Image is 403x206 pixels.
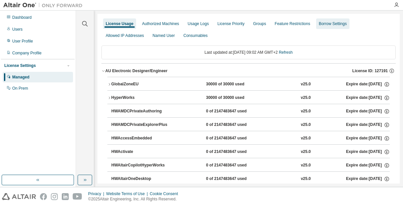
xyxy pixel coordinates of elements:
[346,135,390,141] div: Expire date: [DATE]
[301,122,311,128] div: v25.0
[106,33,144,38] div: Allowed IP Addresses
[111,118,390,132] button: HWAMDCPrivateExplorerPlus0 of 2147483647 usedv25.0Expire date:[DATE]
[206,176,266,182] div: 0 of 2147483647 used
[188,21,209,26] div: Usage Logs
[346,108,390,114] div: Expire date: [DATE]
[301,108,311,114] div: v25.0
[12,50,42,56] div: Company Profile
[111,145,390,159] button: HWActivate0 of 2147483647 usedv25.0Expire date:[DATE]
[88,191,106,196] div: Privacy
[111,149,171,155] div: HWActivate
[111,95,171,101] div: HyperWorks
[301,162,311,168] div: v25.0
[106,191,150,196] div: Website Terms of Use
[107,91,390,105] button: HyperWorks30000 of 30000 usedv25.0Expire date:[DATE]
[206,108,266,114] div: 0 of 2147483647 used
[150,191,182,196] div: Cookie Consent
[217,21,244,26] div: License Priority
[301,95,311,101] div: v25.0
[111,81,171,87] div: GlobalZoneEU
[275,21,310,26] div: Feature Restrictions
[346,162,390,168] div: Expire date: [DATE]
[301,176,311,182] div: v25.0
[12,39,33,44] div: User Profile
[12,15,32,20] div: Dashboard
[105,68,167,74] div: AU Electronic Designer/Engineer
[301,149,311,155] div: v25.0
[111,104,390,119] button: HWAMDCPrivateAuthoring0 of 2147483647 usedv25.0Expire date:[DATE]
[40,193,47,200] img: facebook.svg
[62,193,69,200] img: linkedin.svg
[111,122,171,128] div: HWAMDCPrivateExplorerPlus
[206,135,266,141] div: 0 of 2147483647 used
[51,193,58,200] img: instagram.svg
[111,176,171,182] div: HWAltairOneDesktop
[111,162,171,168] div: HWAltairCopilotHyperWorks
[12,74,29,80] div: Managed
[206,95,266,101] div: 30000 of 30000 used
[206,149,266,155] div: 0 of 2147483647 used
[111,108,171,114] div: HWAMDCPrivateAuthoring
[346,81,389,87] div: Expire date: [DATE]
[319,21,347,26] div: Borrow Settings
[206,122,266,128] div: 0 of 2147483647 used
[101,45,396,59] div: Last updated at: [DATE] 09:02 AM GMT+2
[206,162,266,168] div: 0 of 2147483647 used
[106,21,133,26] div: License Usage
[4,63,36,68] div: License Settings
[279,50,293,55] a: Refresh
[346,95,389,101] div: Expire date: [DATE]
[111,131,390,146] button: HWAccessEmbedded0 of 2147483647 usedv25.0Expire date:[DATE]
[352,68,388,74] span: License ID: 127191
[111,172,390,186] button: HWAltairOneDesktop0 of 2147483647 usedv25.0Expire date:[DATE]
[3,2,86,9] img: Altair One
[2,193,36,200] img: altair_logo.svg
[301,135,311,141] div: v25.0
[142,21,179,26] div: Authorized Machines
[101,64,396,78] button: AU Electronic Designer/EngineerLicense ID: 127191
[107,77,390,92] button: GlobalZoneEU30000 of 30000 usedv25.0Expire date:[DATE]
[346,176,390,182] div: Expire date: [DATE]
[346,149,390,155] div: Expire date: [DATE]
[12,86,28,91] div: On Prem
[111,135,171,141] div: HWAccessEmbedded
[12,27,22,32] div: Users
[346,122,390,128] div: Expire date: [DATE]
[111,158,390,173] button: HWAltairCopilotHyperWorks0 of 2147483647 usedv25.0Expire date:[DATE]
[301,81,311,87] div: v25.0
[88,196,182,202] p: © 2025 Altair Engineering, Inc. All Rights Reserved.
[183,33,207,38] div: Consumables
[73,193,82,200] img: youtube.svg
[153,33,175,38] div: Named User
[206,81,266,87] div: 30000 of 30000 used
[253,21,266,26] div: Groups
